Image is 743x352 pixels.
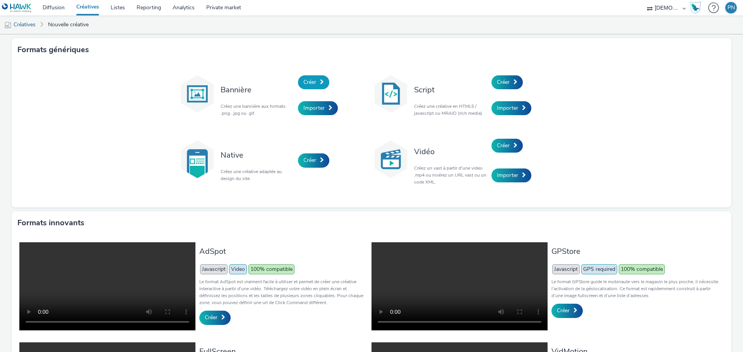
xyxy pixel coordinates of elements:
[619,264,665,274] span: 100% compatible
[414,103,488,117] p: Créez une créative en HTML5 / javascript ou MRAID (rich media).
[298,75,329,89] a: Créer
[551,246,720,257] h3: GPStore
[303,156,316,164] span: Créer
[199,278,368,306] p: Le format AdSpot est vraiment facile à utiliser et permet de créer une créative interactive à par...
[4,21,12,29] img: mobile
[298,101,338,115] a: Importer
[491,101,531,115] a: Importer
[690,2,704,14] a: Hawk Academy
[497,172,518,179] span: Importer
[414,85,488,95] h3: Script
[178,75,217,113] img: banner.svg
[551,278,720,299] p: Le format GPStore guide le mobinaute vers le magasin le plus proche, il nécessite l’activation de...
[2,3,32,13] img: undefined Logo
[414,146,488,157] h3: Vidéo
[178,140,217,179] img: native.svg
[199,311,231,325] a: Créer
[248,264,294,274] span: 100% compatible
[199,246,368,257] h3: AdSpot
[497,142,510,149] span: Créer
[414,165,488,185] p: Créez un vast à partir d'une video .mp4 ou insérez un URL vast ou un code XML.
[205,314,217,321] span: Créer
[491,168,531,182] a: Importer
[221,85,294,95] h3: Bannière
[44,15,92,34] a: Nouvelle créative
[728,2,735,14] div: PN
[221,103,294,117] p: Créez une bannière aux formats .png, .jpg ou .gif.
[690,2,701,14] img: Hawk Academy
[557,307,570,314] span: Créer
[552,264,580,274] span: Javascript
[303,78,316,86] span: Créer
[229,264,247,274] span: Video
[497,78,510,86] span: Créer
[200,264,228,274] span: Javascript
[371,75,410,113] img: code.svg
[303,104,325,112] span: Importer
[551,304,583,318] a: Créer
[17,44,89,56] h3: Formats génériques
[221,168,294,182] p: Créez une créative adaptée au design du site.
[371,140,410,179] img: video.svg
[221,150,294,160] h3: Native
[581,264,617,274] span: GPS required
[298,153,329,167] a: Créer
[17,217,84,229] h3: Formats innovants
[491,75,523,89] a: Créer
[497,104,518,112] span: Importer
[491,139,523,153] a: Créer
